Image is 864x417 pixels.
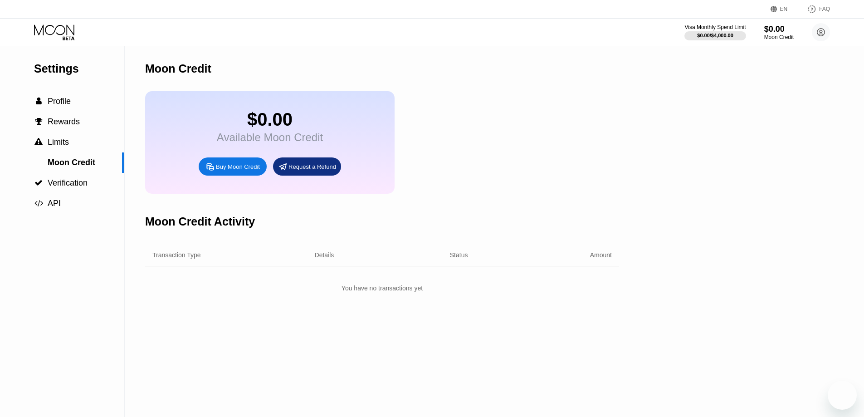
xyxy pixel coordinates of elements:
div: Status [450,251,468,259]
div: $0.00 [217,109,323,130]
div: Visa Monthly Spend Limit$0.00/$4,000.00 [684,24,746,40]
div:  [34,97,43,105]
div: Moon Credit [764,34,794,40]
div: $0.00 / $4,000.00 [697,33,733,38]
div: Moon Credit Activity [145,215,255,228]
span:  [35,118,43,126]
div: Buy Moon Credit [199,157,267,176]
iframe: Button to launch messaging window [828,381,857,410]
div: $0.00 [764,25,794,34]
span:  [34,199,43,207]
span: Verification [48,178,88,187]
div: Transaction Type [152,251,201,259]
div: Request a Refund [288,163,336,171]
span: API [48,199,61,208]
div: Available Moon Credit [217,131,323,144]
div: FAQ [798,5,830,14]
div: Settings [34,62,124,75]
div: Buy Moon Credit [216,163,260,171]
span:  [36,97,42,105]
div: Visa Monthly Spend Limit [684,24,746,30]
div: $0.00Moon Credit [764,25,794,40]
div: Request a Refund [273,157,341,176]
div:  [34,118,43,126]
div: EN [780,6,788,12]
div: Details [315,251,334,259]
div: Moon Credit [145,62,211,75]
div: EN [771,5,798,14]
span:  [34,138,43,146]
span: Rewards [48,117,80,126]
div: You have no transactions yet [145,280,619,296]
div: Amount [590,251,612,259]
span:  [34,179,43,187]
div: FAQ [819,6,830,12]
span: Moon Credit [48,158,95,167]
span: Profile [48,97,71,106]
span: Limits [48,137,69,147]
